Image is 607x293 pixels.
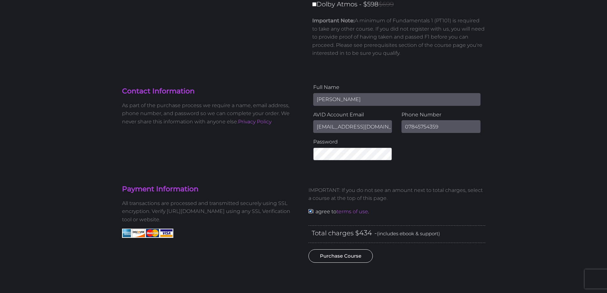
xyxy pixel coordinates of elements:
[312,17,485,57] p: A minimum of Fundamentals 1 (PT101) is required to take any other course. If you did not register...
[308,225,485,243] div: Total charges $ -
[122,86,299,96] h4: Contact Information
[122,101,299,126] p: As part of the purchase process we require a name, email address, phone number, and password so w...
[312,18,355,24] strong: Important Note:
[312,2,316,6] input: Dolby Atmos - $598$699
[308,249,373,263] button: Purchase Course
[379,0,394,8] span: $699
[377,231,440,237] span: (includes ebook & support)
[313,83,481,92] label: Full Name
[122,229,173,238] img: American Express, Discover, MasterCard, Visa
[336,209,368,215] a: terms of use
[313,111,392,119] label: AVID Account Email
[401,111,481,119] label: Phone Number
[238,119,271,125] a: Privacy Policy
[304,181,490,225] div: I agree to .
[122,199,299,224] p: All transactions are processed and transmitted securely using SSL encryption. Verify [URL][DOMAIN...
[308,186,485,202] p: IMPORTANT: If you do not see an amount next to total charges, select a course at the top of this ...
[122,184,299,194] h4: Payment Information
[313,138,392,146] label: Password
